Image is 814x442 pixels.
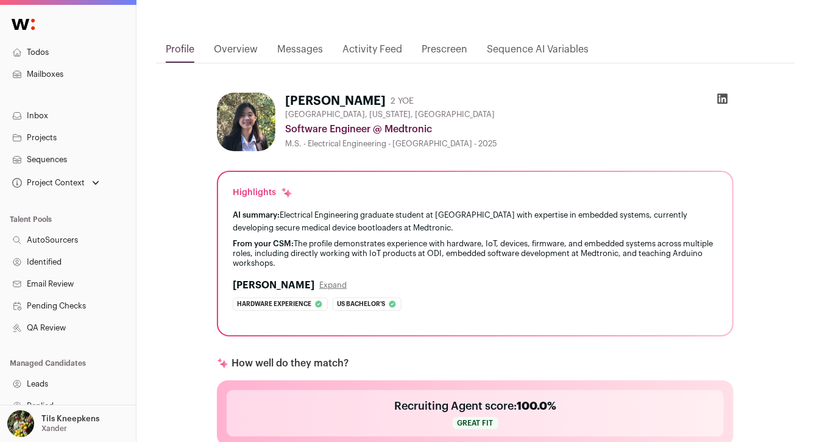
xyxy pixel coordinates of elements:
div: 2 YOE [391,95,414,107]
h2: Recruiting Agent score: [394,397,556,415]
p: How well do they match? [232,356,349,371]
a: Messages [277,42,323,63]
div: Project Context [10,178,85,188]
a: Overview [214,42,258,63]
a: Prescreen [422,42,467,63]
button: Open dropdown [10,174,102,191]
span: AI summary: [233,211,280,219]
span: Hardware experience [237,298,311,310]
p: Tils Kneepkens [41,414,99,424]
a: Activity Feed [342,42,402,63]
button: Open dropdown [5,410,102,437]
p: Xander [41,424,67,433]
button: Expand [319,280,347,290]
a: Sequence AI Variables [487,42,589,63]
span: Us bachelor's [337,298,385,310]
div: The profile demonstrates experience with hardware, IoT, devices, firmware, and embedded systems a... [233,239,718,268]
span: 100.0% [517,401,556,412]
img: 6689865-medium_jpg [7,410,34,437]
img: edb2188f8128a62577303ccd5b3b2b0b38dfba9cc4ec7bc93d8c4de3befa8865.jpg [217,93,275,151]
div: Highlights [233,187,293,199]
div: M.S. - Electrical Engineering - [GEOGRAPHIC_DATA] - 2025 [285,139,734,149]
h1: [PERSON_NAME] [285,93,386,110]
div: Software Engineer @ Medtronic [285,122,734,137]
span: [GEOGRAPHIC_DATA], [US_STATE], [GEOGRAPHIC_DATA] [285,110,495,119]
span: Great fit [453,417,498,429]
h2: [PERSON_NAME] [233,278,314,293]
span: From your CSM: [233,240,294,248]
div: Electrical Engineering graduate student at [GEOGRAPHIC_DATA] with expertise in embedded systems, ... [233,209,718,234]
a: Profile [166,42,194,63]
img: Wellfound [5,12,41,37]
